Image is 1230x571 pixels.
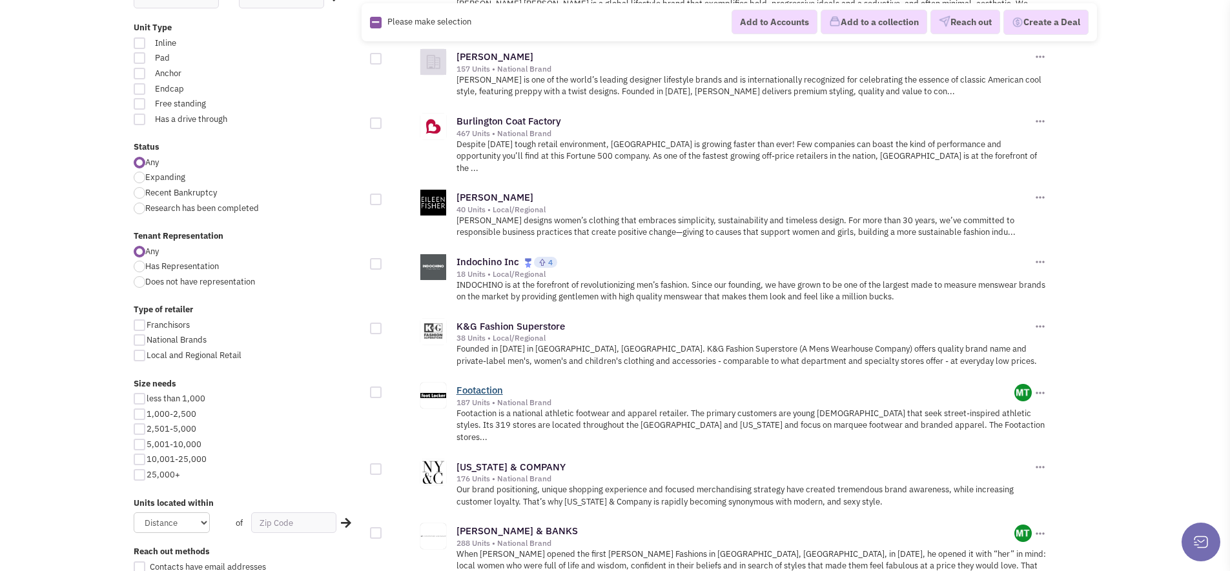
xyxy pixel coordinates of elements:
span: Any [145,157,159,168]
span: Any [145,246,159,257]
button: Add to Accounts [732,10,817,34]
div: Search Nearby [333,515,353,532]
div: 467 Units • National Brand [456,128,1032,139]
p: [PERSON_NAME] is one of the world’s leading designer lifestyle brands and is internationally reco... [456,74,1047,98]
span: Inline [147,37,290,50]
div: 187 Units • National Brand [456,397,1015,408]
p: Our brand positioning, unique shopping experience and focused merchandising strategy have created... [456,484,1047,508]
a: Footaction [456,384,503,396]
a: [PERSON_NAME] [456,50,533,63]
span: Has a drive through [147,114,290,126]
p: Founded in [DATE] in [GEOGRAPHIC_DATA], [GEOGRAPHIC_DATA]. K&G Fashion Superstore (A Mens Wearhou... [456,343,1047,367]
span: Endcap [147,83,290,95]
p: INDOCHINO is at the forefront of revolutionizing men’s fashion. Since our founding, we have grown... [456,279,1047,303]
a: [US_STATE] & COMPANY [456,461,566,473]
span: Please make selection [387,16,471,27]
span: 4 [548,257,553,267]
span: Recent Bankruptcy [145,187,217,198]
span: of [236,517,243,528]
span: 2,501-5,000 [147,423,196,434]
div: 38 Units • Local/Regional [456,333,1032,343]
span: National Brands [147,334,207,345]
img: CjNI01gqJkyD1aWX3k6yAw.png [1014,525,1032,542]
label: Status [134,141,362,154]
span: 10,001-25,000 [147,454,207,465]
span: Free standing [147,98,290,110]
span: 25,000+ [147,469,180,480]
div: 288 Units • National Brand [456,538,1015,548]
span: 1,000-2,500 [147,408,196,419]
span: less than 1,000 [147,393,205,404]
img: Deal-Dollar.png [1012,15,1023,30]
span: Local and Regional Retail [147,350,241,361]
span: Does not have representation [145,276,255,287]
img: CjNI01gqJkyD1aWX3k6yAw.png [1014,384,1032,401]
button: Create a Deal [1003,10,1089,35]
p: Despite [DATE] tough retail environment, [GEOGRAPHIC_DATA] is growing faster than ever! Few compa... [456,139,1047,175]
span: Anchor [147,68,290,80]
p: [PERSON_NAME] designs women’s clothing that embraces simplicity, sustainability and timeless desi... [456,215,1047,239]
span: Has Representation [145,261,219,272]
img: icon-collection-lavender.png [829,16,841,28]
label: Type of retailer [134,304,362,316]
a: K&G Fashion Superstore [456,320,565,332]
a: [PERSON_NAME] [456,191,533,203]
div: 157 Units • National Brand [456,64,1032,74]
a: Burlington Coat Factory [456,115,561,127]
img: VectorPaper_Plane.png [939,16,950,28]
span: 5,001-10,000 [147,439,201,450]
span: Pad [147,52,290,65]
label: Size needs [134,378,362,390]
label: Tenant Representation [134,230,362,243]
button: Reach out [930,10,1000,35]
span: Franchisors [147,319,190,330]
span: Expanding [145,172,185,183]
label: Units located within [134,497,362,510]
label: Reach out methods [134,546,362,558]
p: Footaction is a national athletic footwear and apparel retailer. The primary customers are young ... [456,408,1047,444]
a: Indochino Inc [456,255,519,268]
label: Unit Type [134,22,362,34]
img: locallyfamous-upvote.png [538,258,546,266]
span: Research has been completed [145,203,259,214]
button: Add to a collection [821,10,927,35]
input: Zip Code [251,512,336,533]
img: Rectangle.png [370,17,382,28]
div: 176 Units • National Brand [456,474,1032,484]
a: [PERSON_NAME] & BANKS [456,525,578,537]
div: 40 Units • Local/Regional [456,205,1032,215]
div: 18 Units • Local/Regional [456,269,1032,279]
img: locallyfamous-largeicon.png [524,258,532,268]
